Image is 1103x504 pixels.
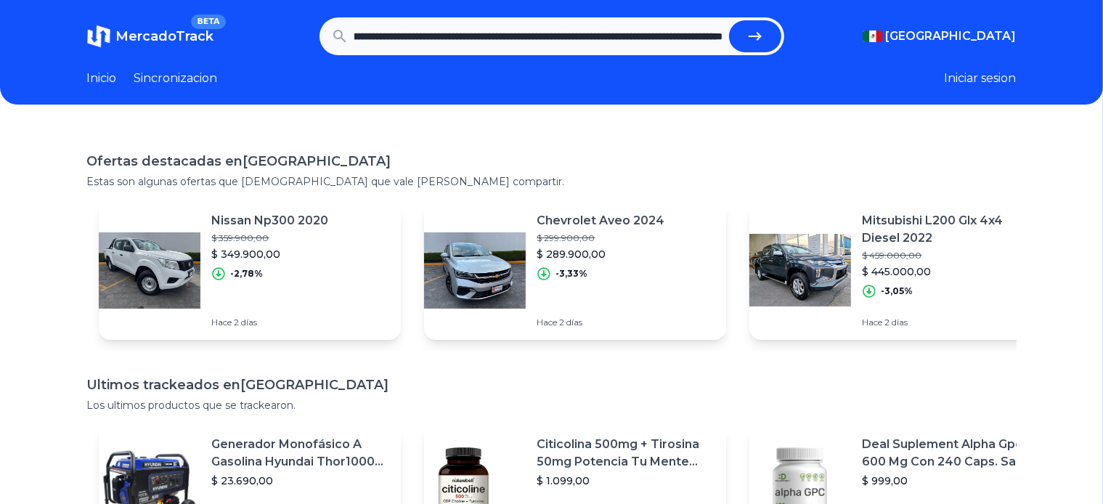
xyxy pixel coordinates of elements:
p: -3,05% [882,285,913,297]
p: Hace 2 días [537,317,665,328]
p: -2,78% [231,268,264,280]
a: MercadoTrackBETA [87,25,214,48]
h1: Ultimos trackeados en [GEOGRAPHIC_DATA] [87,375,1017,395]
p: $ 23.690,00 [212,473,389,488]
p: Mitsubishi L200 Glx 4x4 Diesel 2022 [863,212,1040,247]
p: Generador Monofásico A Gasolina Hyundai Thor10000 P 11.5 Kw [212,436,389,471]
p: $ 349.900,00 [212,247,329,261]
button: [GEOGRAPHIC_DATA] [863,28,1017,45]
a: Featured imageChevrolet Aveo 2024$ 299.900,00$ 289.900,00-3,33%Hace 2 días [424,200,726,340]
span: MercadoTrack [116,28,214,44]
p: Hace 2 días [212,317,329,328]
img: Mexico [863,31,883,42]
p: $ 1.099,00 [537,473,715,488]
p: $ 299.900,00 [537,232,665,244]
a: Featured imageMitsubishi L200 Glx 4x4 Diesel 2022$ 459.000,00$ 445.000,00-3,05%Hace 2 días [749,200,1051,340]
p: Nissan Np300 2020 [212,212,329,229]
p: Los ultimos productos que se trackearon. [87,398,1017,412]
p: Citicolina 500mg + Tirosina 50mg Potencia Tu Mente (120caps) Sabor Sin Sabor [537,436,715,471]
a: Featured imageNissan Np300 2020$ 359.900,00$ 349.900,00-2,78%Hace 2 días [99,200,401,340]
p: $ 459.000,00 [863,250,1040,261]
p: $ 999,00 [863,473,1040,488]
img: MercadoTrack [87,25,110,48]
p: Hace 2 días [863,317,1040,328]
p: -3,33% [556,268,588,280]
a: Inicio [87,70,117,87]
p: Deal Suplement Alpha Gpc 600 Mg Con 240 Caps. Salud Cerebral Sabor S/n [863,436,1040,471]
img: Featured image [99,219,200,321]
img: Featured image [749,219,851,321]
p: Estas son algunas ofertas que [DEMOGRAPHIC_DATA] que vale [PERSON_NAME] compartir. [87,174,1017,189]
p: $ 359.900,00 [212,232,329,244]
p: $ 289.900,00 [537,247,665,261]
span: [GEOGRAPHIC_DATA] [886,28,1017,45]
span: BETA [191,15,225,29]
p: $ 445.000,00 [863,264,1040,279]
a: Sincronizacion [134,70,218,87]
button: Iniciar sesion [945,70,1017,87]
img: Featured image [424,219,526,321]
p: Chevrolet Aveo 2024 [537,212,665,229]
h1: Ofertas destacadas en [GEOGRAPHIC_DATA] [87,151,1017,171]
